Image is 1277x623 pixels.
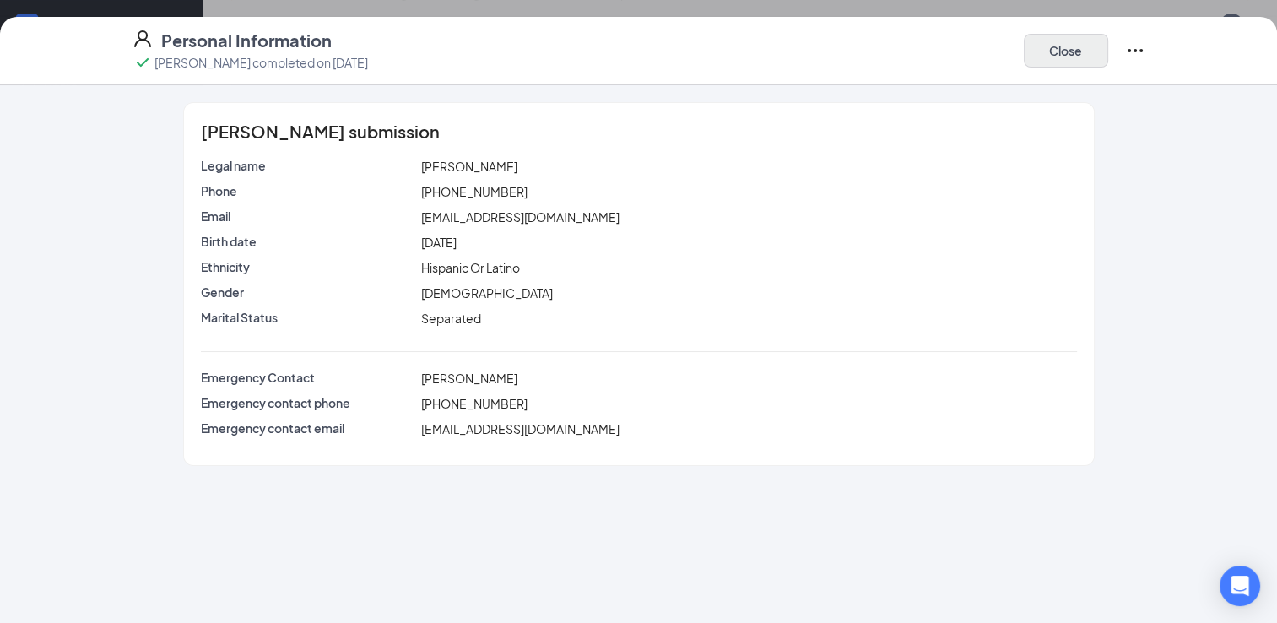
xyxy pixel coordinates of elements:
[201,420,415,436] p: Emergency contact email
[1125,41,1145,61] svg: Ellipses
[421,209,620,225] span: [EMAIL_ADDRESS][DOMAIN_NAME]
[201,369,415,386] p: Emergency Contact
[201,394,415,411] p: Emergency contact phone
[201,233,415,250] p: Birth date
[201,208,415,225] p: Email
[421,396,528,411] span: [PHONE_NUMBER]
[201,258,415,275] p: Ethnicity
[154,54,368,71] p: [PERSON_NAME] completed on [DATE]
[161,29,332,52] h4: Personal Information
[133,29,153,49] svg: User
[201,284,415,301] p: Gender
[421,371,517,386] span: [PERSON_NAME]
[201,123,440,140] span: [PERSON_NAME] submission
[421,285,553,301] span: [DEMOGRAPHIC_DATA]
[201,157,415,174] p: Legal name
[421,235,457,250] span: [DATE]
[421,184,528,199] span: [PHONE_NUMBER]
[201,182,415,199] p: Phone
[421,159,517,174] span: [PERSON_NAME]
[201,309,415,326] p: Marital Status
[1220,566,1260,606] div: Open Intercom Messenger
[421,421,620,436] span: [EMAIL_ADDRESS][DOMAIN_NAME]
[1024,34,1108,68] button: Close
[421,311,481,326] span: Separated
[133,52,153,73] svg: Checkmark
[421,260,520,275] span: Hispanic Or Latino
